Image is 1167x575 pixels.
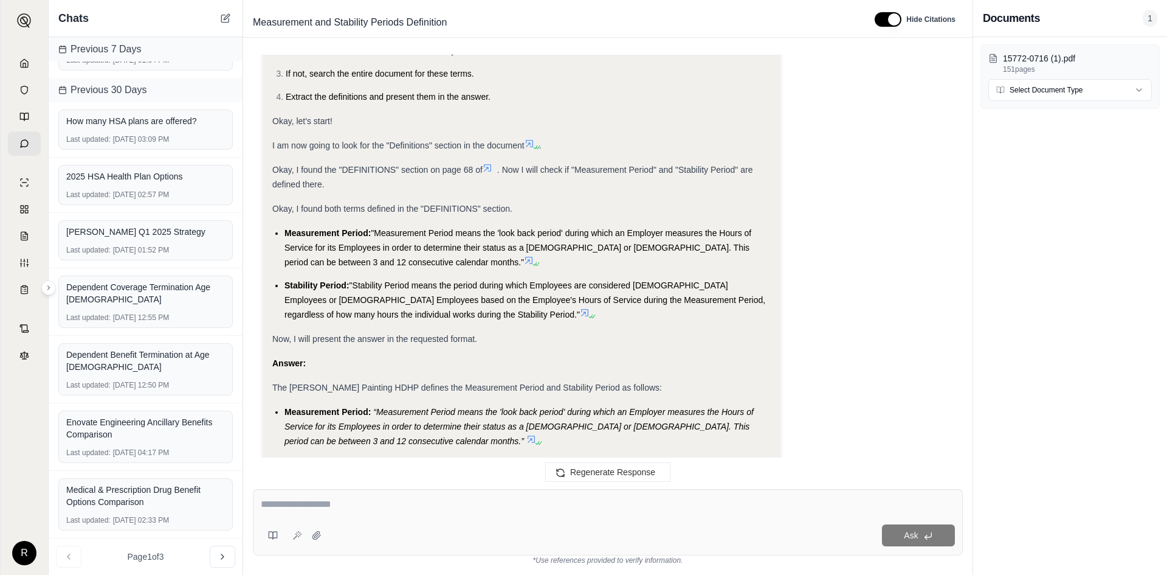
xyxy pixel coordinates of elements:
span: 1 [1143,10,1157,27]
button: Expand sidebar [12,9,36,33]
div: Previous 30 Days [49,78,243,102]
strong: Answer: [272,358,306,368]
span: "Measurement Period means the 'look back period' during which an Employer measures the Hours of S... [284,228,751,267]
span: Last updated: [66,380,111,390]
div: How many HSA plans are offered? [66,115,225,127]
button: New Chat [218,11,233,26]
div: [DATE] 02:33 PM [66,515,225,525]
span: Chats [58,10,89,27]
div: 2025 HSA Health Plan Options [66,170,225,183]
button: 15772-0716 (1).pdf151pages [988,52,1152,74]
span: . [539,141,542,150]
button: Expand sidebar [41,281,56,295]
div: [DATE] 12:55 PM [66,313,225,322]
span: Okay, I found both terms defined in the "DEFINITIONS" section. [272,204,512,214]
div: [PERSON_NAME] Q1 2025 Strategy [66,226,225,238]
div: [DATE] 12:50 PM [66,380,225,390]
a: Custom Report [8,251,41,275]
span: . Now I will check if "Measurement Period" and "Stability Period" are defined there. [272,165,752,189]
div: Medical & Prescription Drug Benefit Options Comparison [66,484,225,508]
a: Single Policy [8,170,41,195]
div: Previous 7 Days [49,37,243,61]
p: 151 pages [1003,64,1152,74]
a: Documents Vault [8,78,41,102]
span: Ask [904,531,918,540]
span: Measurement and Stability Periods Definition [248,13,452,32]
a: Claim Coverage [8,224,41,248]
span: Last updated: [66,190,111,200]
a: Legal Search Engine [8,343,41,368]
a: Home [8,51,41,75]
span: Stability Period: [284,281,349,290]
button: Regenerate Response [545,462,670,482]
a: Contract Analysis [8,316,41,341]
span: Last updated: [66,448,111,458]
div: *Use references provided to verify information. [253,556,963,565]
span: Last updated: [66,313,111,322]
span: Hide Citations [906,15,955,24]
span: "Stability Period means the period during which Employees are considered [DEMOGRAPHIC_DATA] Emplo... [284,281,765,319]
a: Policy Comparisons [8,197,41,221]
span: If not, search the entire document for these terms. [286,69,474,78]
span: The [PERSON_NAME] Painting HDHP defines the Measurement Period and Stability Period as follows: [272,383,662,392]
span: Regenerate Response [570,467,655,477]
span: Last updated: [66,515,111,525]
span: Okay, I found the "DEFINITIONS" section on page 68 of [272,165,483,175]
a: Prompt Library [8,105,41,129]
span: Page 1 of 3 [128,551,164,563]
div: [DATE] 01:52 PM [66,245,225,255]
div: Enovate Engineering Ancillary Benefits Comparison [66,416,225,441]
div: [DATE] 04:17 PM [66,448,225,458]
div: R [12,541,36,565]
img: Expand sidebar [17,13,32,28]
p: 15772-0716 (1).pdf [1003,52,1152,64]
div: Dependent Coverage Termination Age [DEMOGRAPHIC_DATA] [66,281,225,305]
a: Chat [8,131,41,156]
span: Last updated: [66,134,111,144]
span: “Measurement Period means the 'look back period' during which an Employer measures the Hours of S... [284,407,754,446]
button: Ask [882,524,955,546]
a: Coverage Table [8,277,41,302]
span: Okay, let's start! [272,116,332,126]
span: Measurement Period: [284,407,371,417]
span: Last updated: [66,245,111,255]
h3: Documents [983,10,1040,27]
span: I am now going to look for the "Definitions" section in the document [272,141,525,150]
span: Extract the definitions and present them in the answer. [286,92,491,102]
span: Measurement Period: [284,228,371,238]
div: Edit Title [248,13,860,32]
div: [DATE] 03:09 PM [66,134,225,144]
div: Dependent Benefit Termination at Age [DEMOGRAPHIC_DATA] [66,349,225,373]
span: Now, I will present the answer in the requested format. [272,334,477,344]
div: [DATE] 02:57 PM [66,190,225,200]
